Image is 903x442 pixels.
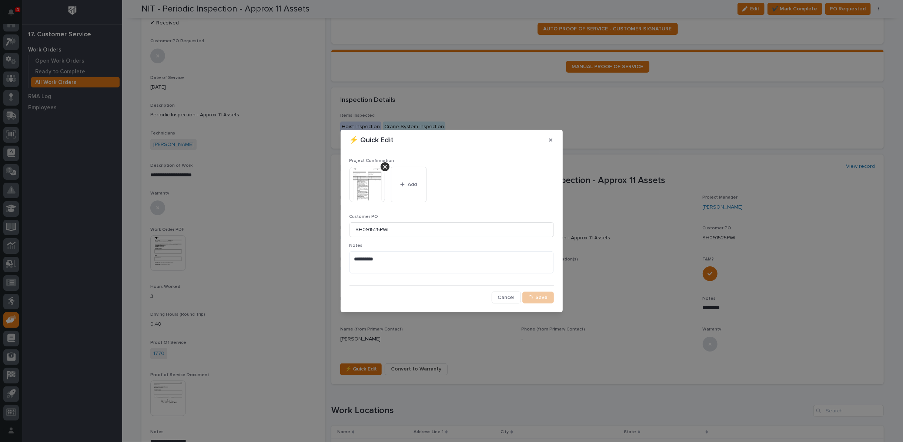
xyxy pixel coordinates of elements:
span: Add [408,181,417,188]
span: Customer PO [350,215,378,219]
span: Cancel [498,294,515,301]
button: Add [391,167,427,202]
span: Save [536,294,548,301]
span: Notes [350,243,363,248]
span: Project Confirmation [350,159,394,163]
p: ⚡ Quick Edit [350,136,394,144]
button: Cancel [492,292,521,303]
button: Save [522,292,554,303]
